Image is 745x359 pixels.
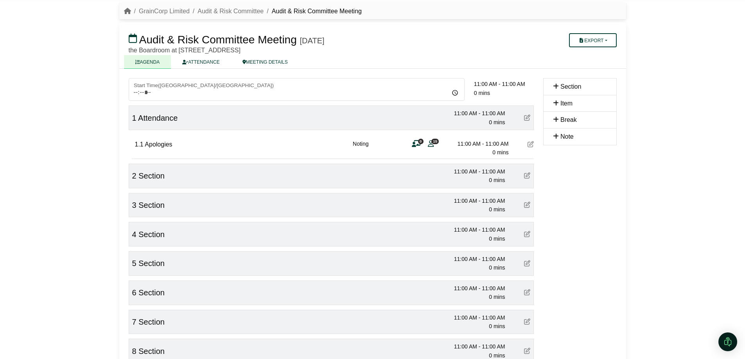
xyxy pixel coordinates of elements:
span: 0 [418,139,424,144]
span: 3 [132,201,136,209]
span: 0 mins [489,177,505,183]
span: Apologies [145,141,172,148]
span: 0 mins [489,294,505,300]
span: 1 [132,114,136,122]
span: 2 [132,171,136,180]
span: Section [138,318,165,326]
div: Open Intercom Messenger [718,332,737,351]
div: 11:00 AM - 11:00 AM [451,255,505,263]
span: Section [138,259,165,268]
span: Break [560,116,577,123]
div: 11:00 AM - 11:00 AM [451,225,505,234]
span: 0 mins [489,119,505,125]
a: AGENDA [124,55,171,69]
span: Attendance [138,114,178,122]
span: 0 mins [489,206,505,213]
span: 0 mins [474,90,490,96]
div: 11:00 AM - 11:00 AM [451,109,505,118]
span: 0 mins [489,264,505,271]
span: Section [138,201,165,209]
span: 8 [132,347,136,355]
div: 11:00 AM - 11:00 AM [451,284,505,293]
nav: breadcrumb [124,6,362,16]
li: Audit & Risk Committee Meeting [264,6,362,16]
a: GrainCorp Limited [139,8,190,14]
div: 11:00 AM - 11:00 AM [474,80,534,88]
span: Audit & Risk Committee Meeting [139,34,297,46]
div: 11:00 AM - 11:00 AM [451,342,505,351]
div: 11:00 AM - 11:00 AM [451,196,505,205]
span: Item [560,100,573,107]
span: 15 [431,139,439,144]
span: Note [560,133,574,140]
div: 11:00 AM - 11:00 AM [451,167,505,176]
span: the Boardroom at [STREET_ADDRESS] [129,47,241,54]
span: 7 [132,318,136,326]
span: 0 mins [492,149,508,155]
span: Section [138,347,165,355]
span: Section [138,288,165,297]
div: [DATE] [300,36,325,45]
span: Section [560,83,581,90]
span: 4 [132,230,136,239]
a: ATTENDANCE [171,55,231,69]
div: 11:00 AM - 11:00 AM [454,139,509,148]
span: 0 mins [489,236,505,242]
button: Export [569,33,616,47]
span: 0 mins [489,352,505,359]
span: 0 mins [489,323,505,329]
span: 1.1 [135,141,144,148]
span: 6 [132,288,136,297]
span: 5 [132,259,136,268]
a: Audit & Risk Committee [197,8,264,14]
span: Section [138,171,165,180]
div: Noting [353,139,368,157]
a: MEETING DETAILS [231,55,299,69]
div: 11:00 AM - 11:00 AM [451,313,505,322]
span: Section [138,230,165,239]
